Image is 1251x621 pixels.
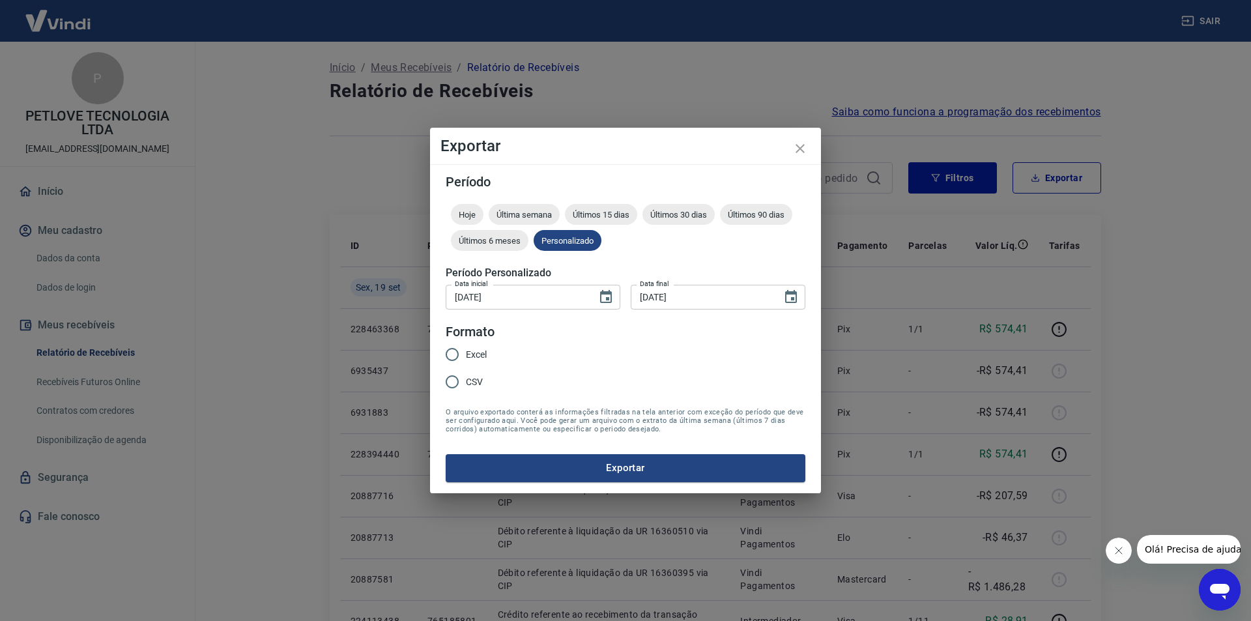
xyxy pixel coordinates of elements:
span: Excel [466,348,487,362]
div: Hoje [451,204,483,225]
button: Exportar [446,454,805,482]
h5: Período Personalizado [446,267,805,280]
div: Últimos 6 meses [451,230,528,251]
button: close [784,133,816,164]
span: Últimos 90 dias [720,210,792,220]
iframe: Fechar mensagem [1106,538,1132,564]
span: CSV [466,375,483,389]
input: DD/MM/YYYY [446,285,588,309]
iframe: Botão para abrir a janela de mensagens [1199,569,1241,611]
h4: Exportar [440,138,811,154]
span: Últimos 6 meses [451,236,528,246]
span: Hoje [451,210,483,220]
span: O arquivo exportado conterá as informações filtradas na tela anterior com exceção do período que ... [446,408,805,433]
span: Personalizado [534,236,601,246]
span: Última semana [489,210,560,220]
div: Última semana [489,204,560,225]
label: Data final [640,279,669,289]
span: Últimos 30 dias [642,210,715,220]
span: Olá! Precisa de ajuda? [8,9,109,20]
iframe: Mensagem da empresa [1137,535,1241,564]
button: Choose date, selected date is 19 de set de 2025 [778,284,804,310]
button: Choose date, selected date is 19 de set de 2025 [593,284,619,310]
label: Data inicial [455,279,488,289]
div: Últimos 30 dias [642,204,715,225]
div: Últimos 15 dias [565,204,637,225]
input: DD/MM/YYYY [631,285,773,309]
legend: Formato [446,323,495,341]
div: Últimos 90 dias [720,204,792,225]
div: Personalizado [534,230,601,251]
span: Últimos 15 dias [565,210,637,220]
h5: Período [446,175,805,188]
